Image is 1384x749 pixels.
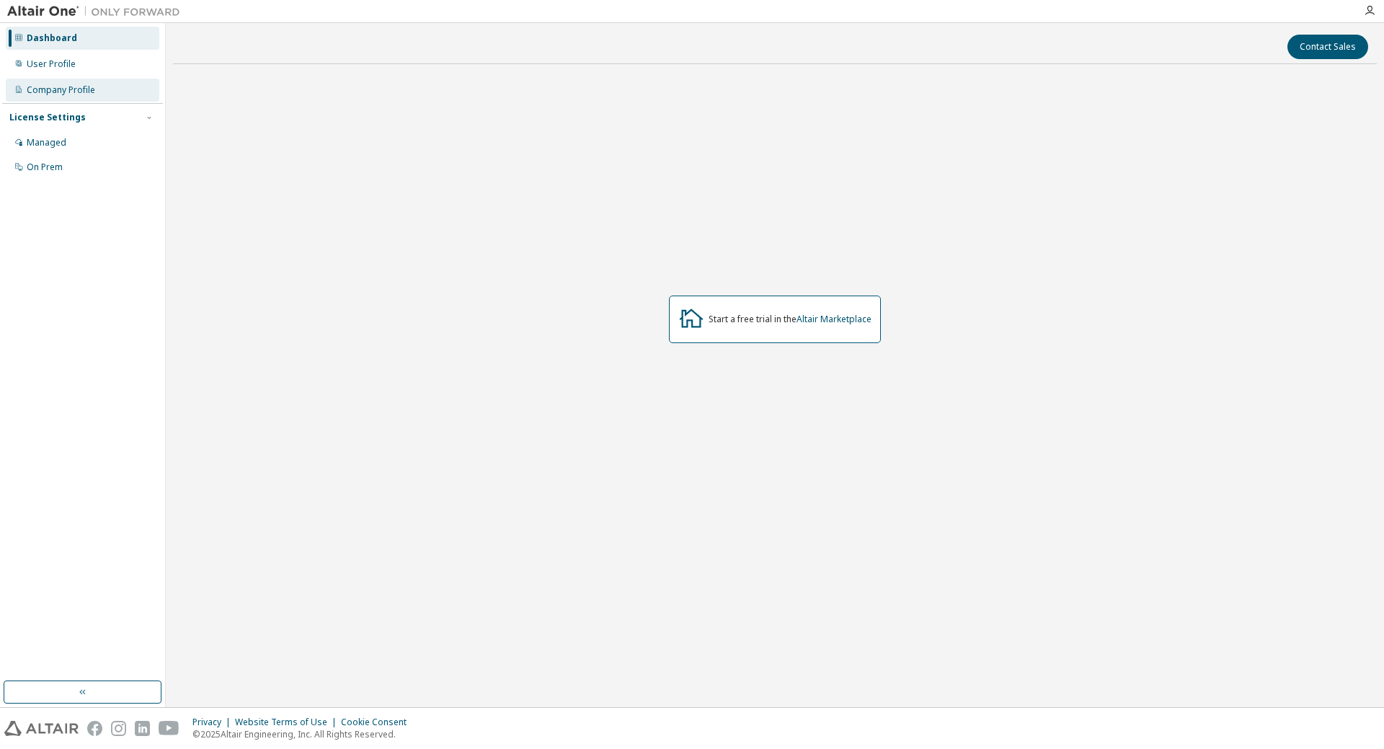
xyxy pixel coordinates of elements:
[4,721,79,736] img: altair_logo.svg
[27,32,77,44] div: Dashboard
[235,717,341,728] div: Website Terms of Use
[27,58,76,70] div: User Profile
[111,721,126,736] img: instagram.svg
[27,84,95,96] div: Company Profile
[87,721,102,736] img: facebook.svg
[192,728,415,740] p: © 2025 Altair Engineering, Inc. All Rights Reserved.
[7,4,187,19] img: Altair One
[1287,35,1368,59] button: Contact Sales
[135,721,150,736] img: linkedin.svg
[709,314,871,325] div: Start a free trial in the
[159,721,179,736] img: youtube.svg
[797,313,871,325] a: Altair Marketplace
[341,717,415,728] div: Cookie Consent
[27,137,66,149] div: Managed
[192,717,235,728] div: Privacy
[27,161,63,173] div: On Prem
[9,112,86,123] div: License Settings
